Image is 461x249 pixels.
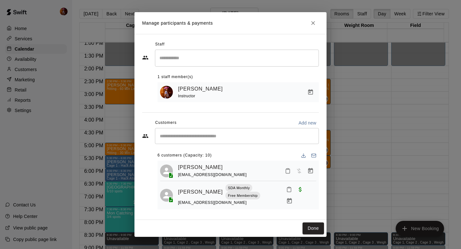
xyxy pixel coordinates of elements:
span: 1 staff member(s) [158,72,193,82]
img: Kaitlyn Lim [160,86,173,99]
svg: Customers [142,133,149,139]
a: [PERSON_NAME] [178,188,223,196]
p: Add new [298,120,316,126]
a: [PERSON_NAME] [178,85,223,93]
button: Manage bookings & payment [284,195,295,207]
span: Staff [155,39,165,50]
span: [EMAIL_ADDRESS][DOMAIN_NAME] [178,173,247,177]
button: Download list [298,150,309,161]
button: Manage bookings & payment [305,86,316,98]
button: Manage bookings & payment [305,165,316,177]
div: Alyssa Gonzalez [160,165,173,177]
div: Search staff [155,50,319,67]
span: [EMAIL_ADDRESS][DOMAIN_NAME] [178,200,247,205]
button: Done [303,222,324,234]
span: 6 customers (Capacity: 10) [158,150,212,161]
button: Add new [296,118,319,128]
span: Paid with Credit [295,186,306,192]
a: [PERSON_NAME] [178,163,223,172]
span: Customers [155,118,177,128]
p: Free Membership [228,193,258,198]
svg: Staff [142,54,149,61]
span: Instructor [178,94,195,98]
div: Elyssé Diaz [160,189,173,202]
p: SDA Monthly [228,185,250,191]
button: Mark attendance [284,184,295,195]
p: Manage participants & payments [142,20,213,27]
span: Has not paid [293,168,305,173]
button: Close [307,17,319,29]
button: Email participants [309,150,319,161]
button: Mark attendance [282,165,293,176]
div: Start typing to search customers... [155,128,319,144]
